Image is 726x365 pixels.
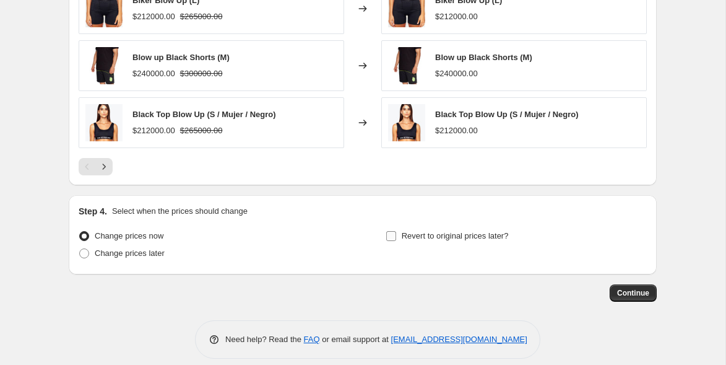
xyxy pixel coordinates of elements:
[388,47,425,84] img: IMG_5607-Photoroom_80x.jpg
[435,53,532,62] span: Blow up Black Shorts (M)
[132,68,175,80] div: $240000.00
[132,110,276,119] span: Black Top Blow Up (S / Mujer / Negro)
[435,110,579,119] span: Black Top Blow Up (S / Mujer / Negro)
[610,284,657,302] button: Continue
[79,205,107,218] h2: Step 4.
[132,11,175,23] div: $212000.00
[225,335,304,344] span: Need help? Read the
[95,158,113,175] button: Next
[132,125,175,137] div: $212000.00
[95,231,163,240] span: Change prices now
[95,248,165,258] span: Change prices later
[435,68,478,80] div: $240000.00
[435,125,478,137] div: $212000.00
[435,11,478,23] div: $212000.00
[112,205,248,218] p: Select when the prices should change
[304,335,320,344] a: FAQ
[617,288,649,298] span: Continue
[180,125,223,137] strike: $265000.00
[85,47,123,84] img: IMG_5607-Photoroom_80x.jpg
[320,335,391,344] span: or email support at
[388,104,425,141] img: Copia-de-IMG_5622_80x.webp
[79,158,113,175] nav: Pagination
[180,68,223,80] strike: $300000.00
[132,53,230,62] span: Blow up Black Shorts (M)
[180,11,223,23] strike: $265000.00
[402,231,509,240] span: Revert to original prices later?
[391,335,527,344] a: [EMAIL_ADDRESS][DOMAIN_NAME]
[85,104,123,141] img: Copia-de-IMG_5622_80x.webp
